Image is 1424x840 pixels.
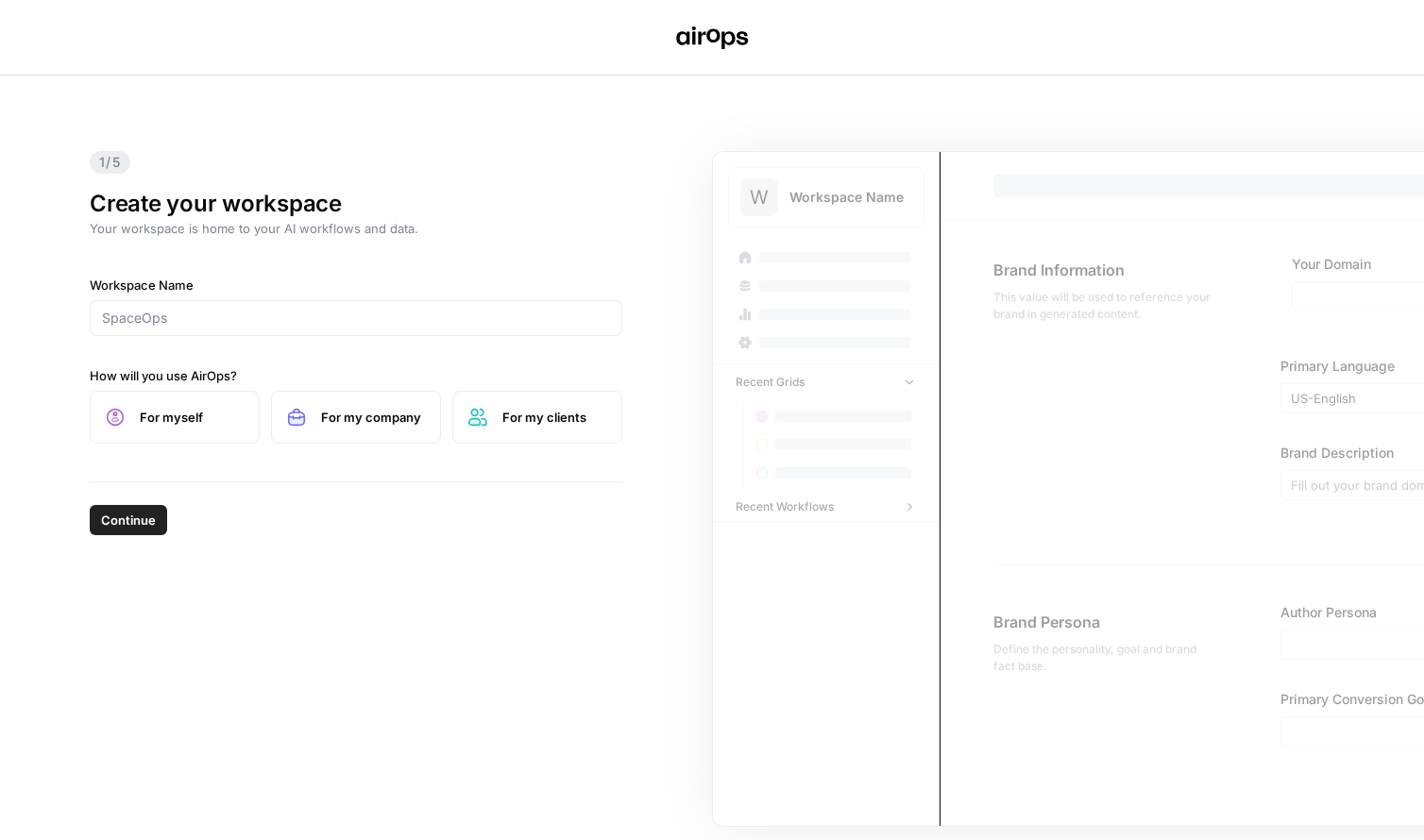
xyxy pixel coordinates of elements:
[90,505,167,535] button: Continue
[90,219,622,238] p: Your workspace is home to your AI workflows and data.
[321,408,425,427] span: For my company
[140,408,244,427] span: For myself
[102,309,610,328] input: SpaceOps
[502,408,606,427] span: For my clients
[750,184,769,210] span: W
[90,189,622,219] h1: Create your workspace
[90,366,622,385] label: How will you use AirOps?
[90,276,622,294] label: Workspace Name
[90,151,130,174] span: 1/5
[101,511,156,529] span: Continue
